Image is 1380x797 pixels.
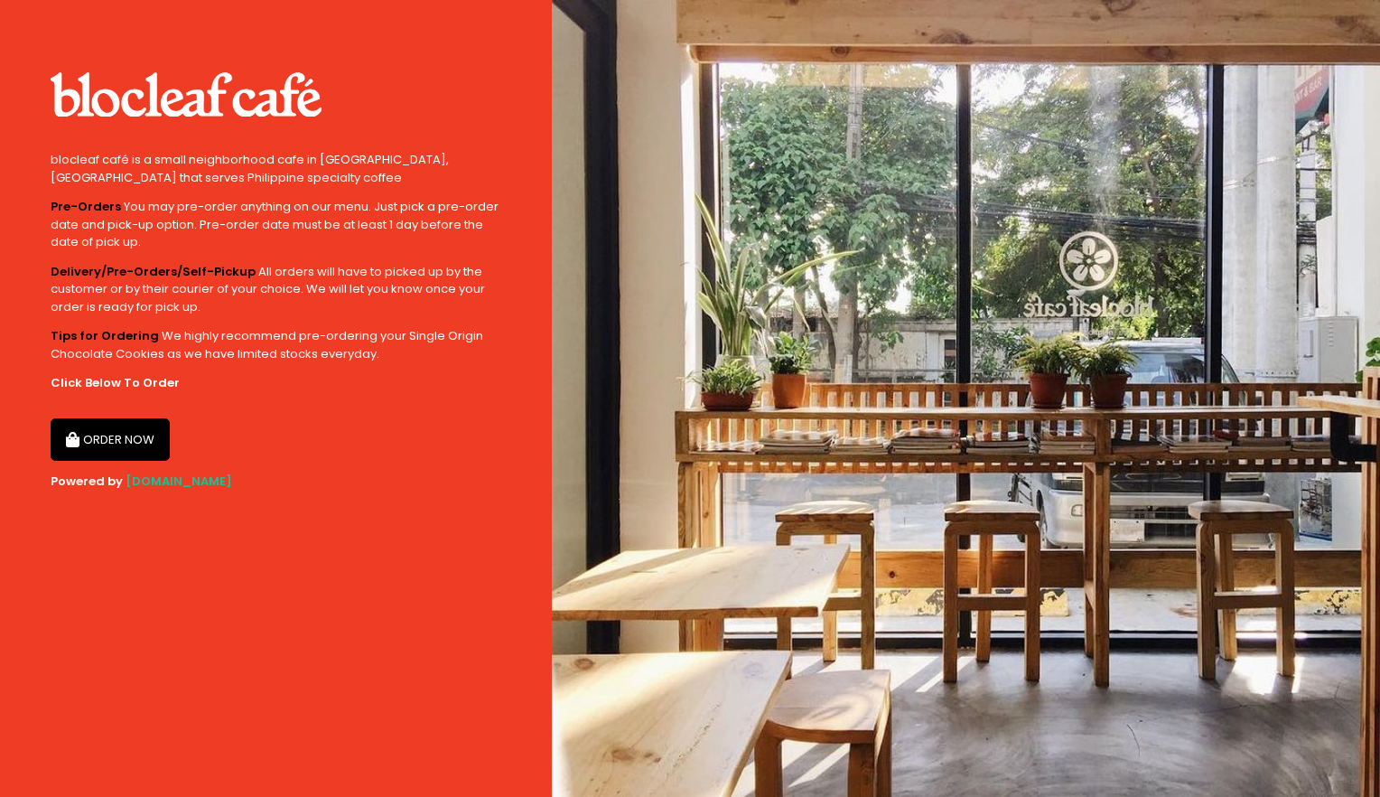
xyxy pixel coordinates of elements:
[51,151,501,186] div: blocleaf café is a small neighborhood cafe in [GEOGRAPHIC_DATA], [GEOGRAPHIC_DATA] that serves Ph...
[51,263,501,316] div: All orders will have to picked up by the customer or by their courier of your choice. We will let...
[51,374,501,392] div: Click Below To Order
[51,263,256,280] b: Delivery/Pre-Orders/Self-Pickup
[51,327,159,344] b: Tips for Ordering
[51,418,170,462] button: ORDER NOW
[51,198,501,251] div: You may pre-order anything on our menu. Just pick a pre-order date and pick-up option. Pre-order ...
[126,473,232,490] a: [DOMAIN_NAME]
[51,473,501,491] div: Powered by
[51,27,322,139] img: blocleaf cafe
[51,327,501,362] div: We highly recommend pre-ordering your Single Origin Chocolate Cookies as we have limited stocks e...
[51,198,121,215] b: Pre-Orders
